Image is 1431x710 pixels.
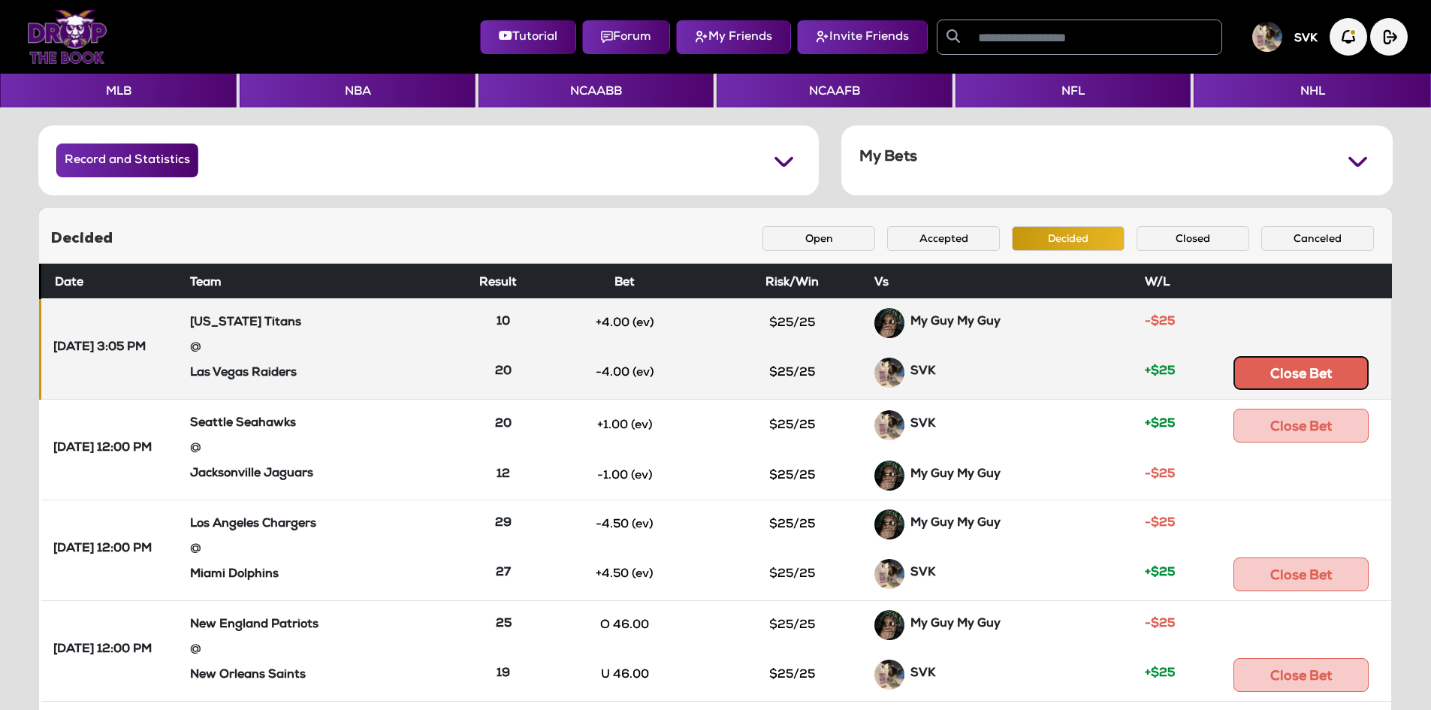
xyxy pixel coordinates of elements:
button: NCAABB [479,74,714,107]
button: Forum [582,20,670,54]
strong: -$25 [1145,316,1175,328]
img: GGTJwxpDP8f4YzxztqnhC4AAAAASUVORK5CYII= [874,559,904,589]
strong: Miami Dolphins [190,569,279,581]
strong: 29 [495,518,512,530]
th: Team [184,264,473,298]
button: Close Bet [1233,658,1369,692]
div: @ [190,435,467,464]
strong: Las Vegas Raiders [190,367,297,379]
button: Canceled [1261,226,1374,251]
button: +4.50 (ev) [569,561,681,587]
strong: +$25 [1145,366,1175,378]
button: $25/25 [735,612,848,638]
strong: Jacksonville Jaguars [190,468,313,480]
img: GGTJwxpDP8f4YzxztqnhC4AAAAASUVORK5CYII= [874,410,904,440]
img: 0SACF+H0i40AAAAASUVORK5CYII= [874,461,904,491]
button: $25/25 [735,310,848,336]
strong: 19 [497,668,510,680]
strong: 20 [495,418,512,431]
button: U 46.00 [569,662,681,687]
button: Invite Friends [797,20,928,54]
button: -4.00 (ev) [569,360,681,385]
th: Bet [534,264,716,298]
button: +4.00 (ev) [569,310,681,336]
button: $25/25 [735,662,848,687]
h5: My Bets [859,149,917,167]
strong: SVK [910,668,935,680]
div: @ [190,536,467,564]
strong: [DATE] 12:00 PM [53,441,152,458]
strong: [DATE] 12:00 PM [53,542,152,558]
th: Result [473,264,534,298]
button: NHL [1194,74,1430,107]
button: -1.00 (ev) [569,463,681,488]
strong: New England Patriots [190,619,319,631]
img: User [1252,22,1282,52]
strong: Los Angeles Chargers [190,518,316,530]
div: @ [190,334,467,363]
img: 0SACF+H0i40AAAAASUVORK5CYII= [874,308,904,338]
strong: Seattle Seahawks [190,418,296,430]
img: 0SACF+H0i40AAAAASUVORK5CYII= [874,509,904,539]
button: NBA [240,74,475,107]
div: @ [190,636,467,665]
button: Close Bet [1233,557,1369,591]
strong: SVK [910,418,935,431]
button: Record and Statistics [56,144,198,177]
button: +1.00 (ev) [569,412,681,438]
strong: -$25 [1145,518,1175,530]
strong: My Guy My Guy [910,469,1001,481]
strong: [DATE] 3:05 PM [53,340,146,357]
strong: New Orleans Saints [190,669,306,681]
strong: +$25 [1145,668,1175,680]
th: W/L [1139,264,1212,298]
strong: SVK [910,567,935,579]
button: My Friends [676,20,791,54]
strong: My Guy My Guy [910,518,1001,530]
button: Close Bet [1233,356,1369,390]
button: $25/25 [735,561,848,587]
button: Closed [1137,226,1249,251]
img: Notification [1330,18,1367,56]
button: -4.50 (ev) [569,512,681,537]
strong: 12 [497,469,510,481]
button: Open [762,226,875,251]
button: NCAAFB [717,74,952,107]
strong: My Guy My Guy [910,618,1001,630]
strong: [DATE] 12:00 PM [53,642,152,659]
strong: 20 [495,366,512,378]
strong: -$25 [1145,469,1175,481]
strong: 27 [496,567,511,579]
strong: 25 [496,618,512,630]
button: $25/25 [735,463,848,488]
img: Logo [27,10,107,64]
button: Tutorial [480,20,576,54]
button: NFL [956,74,1191,107]
strong: [US_STATE] Titans [190,317,301,329]
th: Risk/Win [716,264,868,298]
button: Decided [1012,226,1125,251]
strong: SVK [910,366,935,378]
img: GGTJwxpDP8f4YzxztqnhC4AAAAASUVORK5CYII= [874,660,904,690]
h5: SVK [1294,32,1318,46]
strong: +$25 [1145,418,1175,431]
button: Close Bet [1233,409,1369,443]
strong: My Guy My Guy [910,316,1001,328]
th: Date [41,264,184,298]
button: $25/25 [735,512,848,537]
button: O 46.00 [569,612,681,638]
img: 0SACF+H0i40AAAAASUVORK5CYII= [874,610,904,640]
button: Accepted [887,226,1000,251]
h5: Decided [51,230,113,248]
button: $25/25 [735,412,848,438]
strong: 10 [497,316,510,328]
img: GGTJwxpDP8f4YzxztqnhC4AAAAASUVORK5CYII= [874,358,904,388]
button: $25/25 [735,360,848,385]
strong: +$25 [1145,567,1175,579]
th: Vs [868,264,1139,298]
strong: -$25 [1145,618,1175,630]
